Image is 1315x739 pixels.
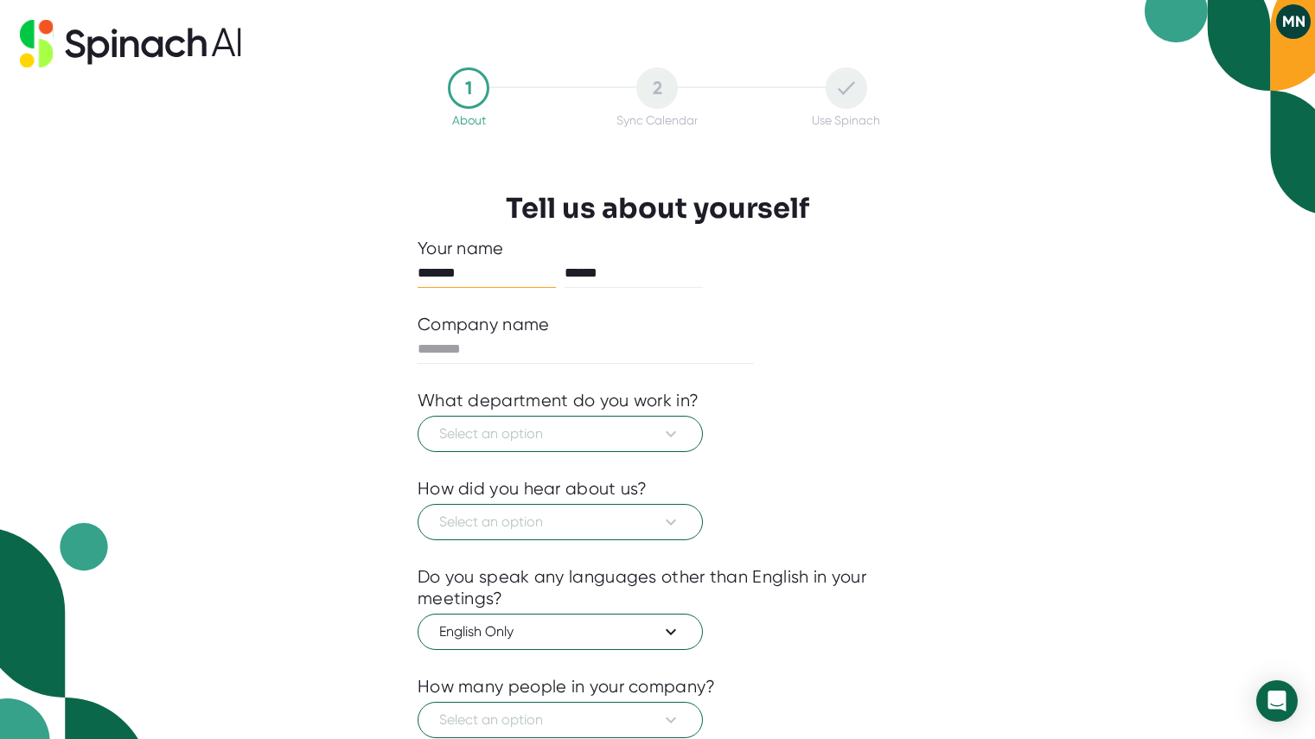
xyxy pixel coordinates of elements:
[418,416,703,452] button: Select an option
[1276,4,1311,39] button: MN
[418,314,550,335] div: Company name
[452,113,486,127] div: About
[418,504,703,540] button: Select an option
[439,621,681,642] span: English Only
[439,512,681,532] span: Select an option
[439,424,681,444] span: Select an option
[418,614,703,650] button: English Only
[439,710,681,730] span: Select an option
[636,67,678,109] div: 2
[418,566,897,609] div: Do you speak any languages other than English in your meetings?
[812,113,880,127] div: Use Spinach
[616,113,698,127] div: Sync Calendar
[418,390,699,411] div: What department do you work in?
[418,238,897,259] div: Your name
[418,478,648,500] div: How did you hear about us?
[448,67,489,109] div: 1
[418,702,703,738] button: Select an option
[1256,680,1298,722] div: Open Intercom Messenger
[506,192,809,225] h3: Tell us about yourself
[418,676,716,698] div: How many people in your company?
